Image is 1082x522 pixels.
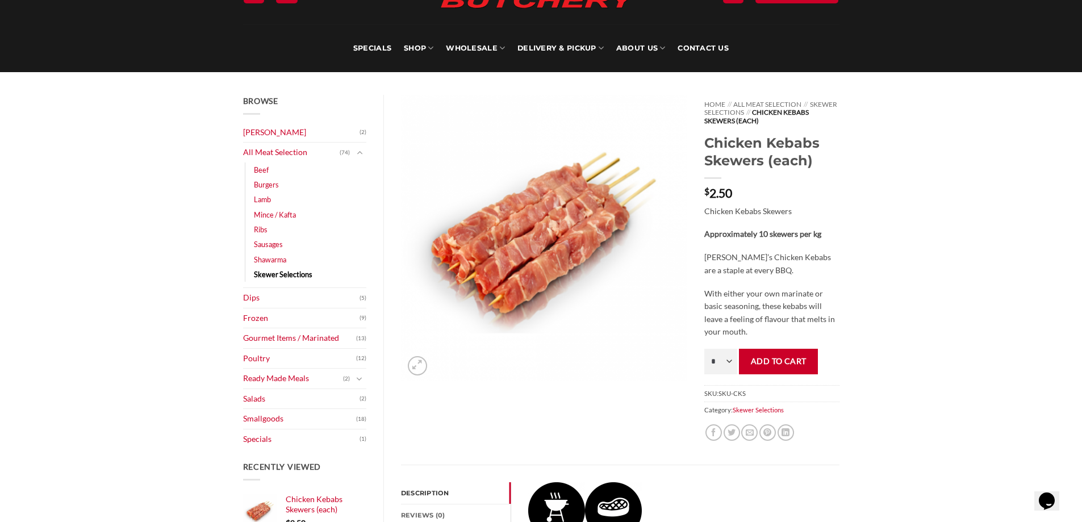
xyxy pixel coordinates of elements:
span: (12) [356,350,366,367]
span: (18) [356,411,366,428]
a: Gourmet Items / Marinated [243,328,357,348]
a: Zoom [408,356,427,375]
span: // [746,108,750,116]
a: Salads [243,389,360,409]
p: [PERSON_NAME]’s Chicken Kebabs are a staple at every BBQ. [704,251,839,277]
a: About Us [616,24,665,72]
button: Toggle [353,147,366,159]
a: Email to a Friend [741,424,758,441]
iframe: chat widget [1034,477,1071,511]
span: (2) [343,370,350,387]
a: Share on Twitter [724,424,740,441]
a: Share on Facebook [705,424,722,441]
h1: Chicken Kebabs Skewers (each) [704,134,839,169]
a: Shawarma [254,252,286,267]
span: $ [704,187,709,196]
a: Skewer Selections [704,100,837,116]
a: Description [401,482,511,504]
span: (5) [360,290,366,307]
a: Chicken Kebabs Skewers (each) [286,494,367,515]
button: Toggle [353,373,366,385]
span: Recently Viewed [243,462,321,471]
span: Chicken Kebabs Skewers (each) [286,494,342,514]
a: Beef [254,162,269,177]
a: Skewer Selections [254,267,312,282]
a: Mince / Kafta [254,207,296,222]
span: SKU: [704,385,839,402]
span: (74) [340,144,350,161]
span: Chicken Kebabs Skewers (each) [704,108,809,124]
p: Chicken Kebabs Skewers [704,205,839,218]
a: Lamb [254,192,271,207]
span: Category: [704,402,839,418]
span: // [804,100,808,108]
a: Frozen [243,308,360,328]
a: [PERSON_NAME] [243,123,360,143]
a: Delivery & Pickup [517,24,604,72]
span: SKU-CKS [718,390,746,397]
img: Chicken Kebabs Skewers (each) [401,95,687,381]
a: Burgers [254,177,279,192]
a: Pin on Pinterest [759,424,776,441]
a: All Meat Selection [733,100,801,108]
a: SHOP [404,24,433,72]
span: (1) [360,431,366,448]
p: With either your own marinate or basic seasoning, these kebabs will leave a feeling of flavour th... [704,287,839,339]
a: Wholesale [446,24,505,72]
a: Specials [353,24,391,72]
a: Home [704,100,725,108]
a: Specials [243,429,360,449]
a: Dips [243,288,360,308]
strong: Approximately 10 skewers per kg [704,229,821,239]
a: Ready Made Meals [243,369,344,389]
span: (2) [360,390,366,407]
a: Skewer Selections [733,406,784,414]
a: Share on LinkedIn [778,424,794,441]
span: (2) [360,124,366,141]
bdi: 2.50 [704,186,732,200]
span: (13) [356,330,366,347]
span: (9) [360,310,366,327]
a: All Meat Selection [243,143,340,162]
span: // [728,100,732,108]
button: Add to cart [739,349,818,374]
span: Browse [243,96,278,106]
a: Poultry [243,349,357,369]
a: Contact Us [678,24,729,72]
a: Sausages [254,237,283,252]
a: Ribs [254,222,268,237]
a: Smallgoods [243,409,357,429]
